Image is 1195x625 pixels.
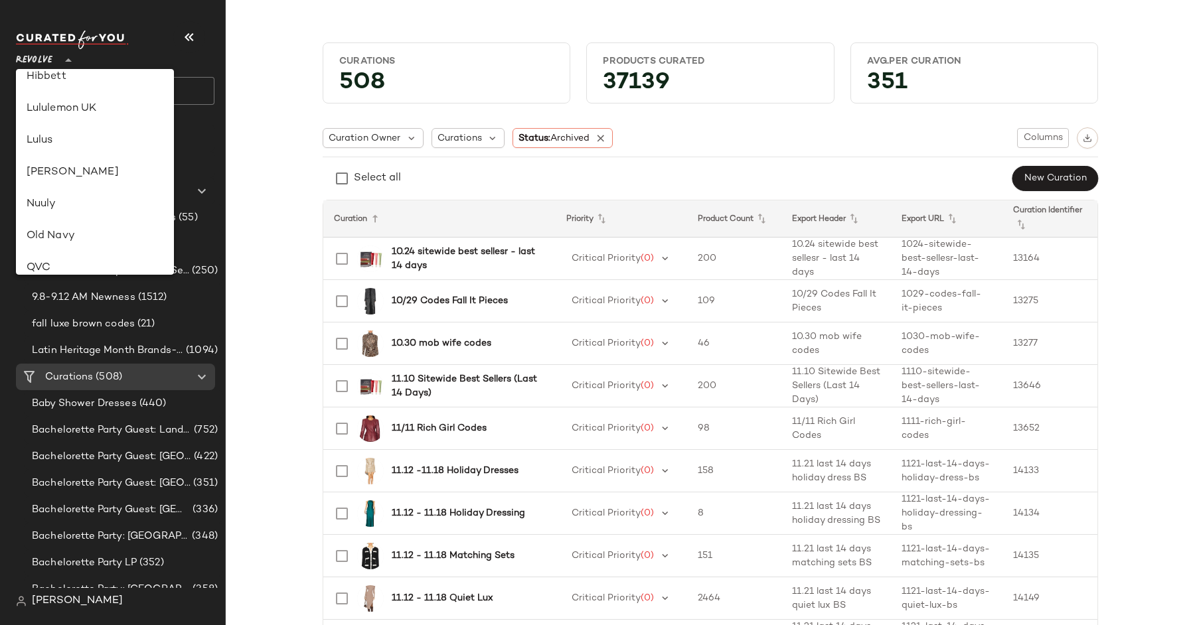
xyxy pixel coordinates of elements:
[641,551,654,561] span: (0)
[16,596,27,606] img: svg%3e
[781,535,891,577] td: 11.21 last 14 days matching sets BS
[641,593,654,603] span: (0)
[1002,535,1097,577] td: 14135
[891,535,1002,577] td: 1121-last-14-days-matching-sets-bs
[392,421,487,435] b: 11/11 Rich Girl Codes
[687,200,782,238] th: Product Count
[32,529,189,544] span: Bachelorette Party: [GEOGRAPHIC_DATA]
[354,171,401,186] div: Select all
[641,466,654,476] span: (0)
[32,502,190,518] span: Bachelorette Party Guest: [GEOGRAPHIC_DATA]
[392,549,515,563] b: 11.12 - 11.18 Matching Sets
[339,55,554,68] div: Curations
[357,373,384,399] img: SUMR-WU65_V1.jpg
[856,73,1092,98] div: 351
[781,200,891,238] th: Export Header
[32,476,191,491] span: Bachelorette Party Guest: [GEOGRAPHIC_DATA]
[1017,128,1069,148] button: Columns
[781,365,891,407] td: 11.10 Sitewide Best Sellers (Last 14 Days)
[891,450,1002,492] td: 1121-last-14-days-holiday-dress-bs
[323,200,556,238] th: Curation
[1083,133,1092,143] img: svg%3e
[687,535,782,577] td: 151
[556,200,687,238] th: Priority
[572,593,641,603] span: Critical Priority
[891,407,1002,450] td: 1111-rich-girl-codes
[572,253,641,263] span: Critical Priority
[32,316,135,332] span: fall luxe brown codes
[781,280,891,322] td: 10/29 Codes Fall It Pieces
[781,577,891,620] td: 11.21 last 14 days quiet lux BS
[781,238,891,280] td: 10.24 sitewide best sellesr - last 14 days
[27,196,163,212] div: Nuuly
[137,555,164,571] span: (352)
[687,365,782,407] td: 200
[357,500,384,527] img: SMAD-WD242_V1.jpg
[392,464,518,478] b: 11.12 -11.18 Holiday Dresses
[392,245,540,273] b: 10.24 sitewide best sellesr - last 14 days
[641,508,654,518] span: (0)
[1002,450,1097,492] td: 14133
[27,165,163,180] div: [PERSON_NAME]
[438,131,482,145] span: Curations
[176,210,198,226] span: (55)
[27,133,163,149] div: Lulus
[392,506,525,520] b: 11.12 - 11.18 Holiday Dressing
[550,133,590,143] span: Archived
[1002,238,1097,280] td: 13164
[891,200,1002,238] th: Export URL
[16,45,52,69] span: Revolve
[891,365,1002,407] td: 1110-sitewide-best-sellers-last-14-days
[1024,173,1087,184] span: New Curation
[183,343,218,358] span: (1094)
[641,423,654,433] span: (0)
[357,415,384,442] img: AEXR-WO9_V1.jpg
[32,593,123,609] span: [PERSON_NAME]
[357,543,384,569] img: MALR-WK276_V1.jpg
[781,450,891,492] td: 11.21 last 14 days holiday dress BS
[518,131,590,145] span: Status:
[27,260,163,276] div: QVC
[687,577,782,620] td: 2464
[592,73,828,98] div: 37139
[572,466,641,476] span: Critical Priority
[329,73,564,98] div: 508
[357,458,384,484] img: LOVF-WD4279_V1.jpg
[572,423,641,433] span: Critical Priority
[191,449,218,464] span: (422)
[687,322,782,365] td: 46
[190,582,218,597] span: (358)
[781,322,891,365] td: 10.30 mob wife codes
[191,476,218,491] span: (351)
[32,343,183,358] span: Latin Heritage Month Brands- DO NOT DELETE
[357,288,384,314] img: 4THR-WO3_V1.jpg
[32,582,190,597] span: Bachelorette Party: [GEOGRAPHIC_DATA]
[32,555,137,571] span: Bachelorette Party LP
[641,338,654,348] span: (0)
[891,322,1002,365] td: 1030-mob-wife-codes
[135,290,167,305] span: (1512)
[357,585,384,612] img: ASTR-WD632_V1.jpg
[27,228,163,244] div: Old Navy
[190,502,218,518] span: (336)
[1002,407,1097,450] td: 13652
[572,296,641,306] span: Critical Priority
[1002,492,1097,535] td: 14134
[781,407,891,450] td: 11/11 Rich Girl Codes
[1002,200,1097,238] th: Curation Identifier
[392,294,508,308] b: 10/29 Codes Fall It Pieces
[45,370,93,385] span: Curations
[572,381,641,391] span: Critical Priority
[572,551,641,561] span: Critical Priority
[27,101,163,117] div: Lululemon UK
[16,31,129,49] img: cfy_white_logo.C9jOOHJF.svg
[191,423,218,438] span: (752)
[1002,577,1097,620] td: 14149
[1023,133,1063,143] span: Columns
[392,372,540,400] b: 11.10 Sitewide Best Sellers (Last 14 Days)
[781,492,891,535] td: 11.21 last 14 days holiday dressing BS
[572,338,641,348] span: Critical Priority
[32,449,191,464] span: Bachelorette Party Guest: [GEOGRAPHIC_DATA]
[27,69,163,85] div: Hibbett
[891,238,1002,280] td: 1024-sitewide-best-sellesr-last-14-days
